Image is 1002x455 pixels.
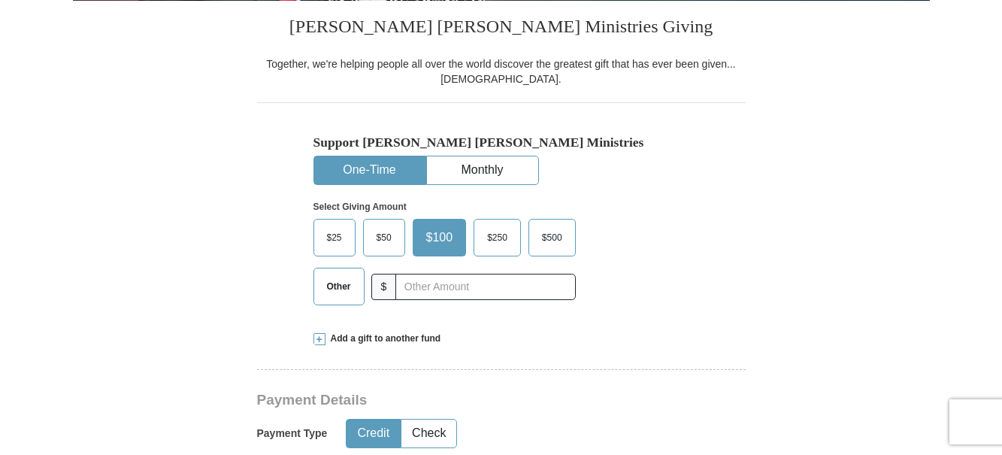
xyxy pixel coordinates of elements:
span: $50 [369,226,399,249]
span: Other [319,275,359,298]
h3: [PERSON_NAME] [PERSON_NAME] Ministries Giving [257,1,746,56]
span: $ [371,274,397,300]
button: Check [401,420,456,447]
h5: Payment Type [257,427,328,440]
h5: Support [PERSON_NAME] [PERSON_NAME] Ministries [313,135,689,150]
div: Together, we're helping people all over the world discover the greatest gift that has ever been g... [257,56,746,86]
strong: Select Giving Amount [313,202,407,212]
button: Monthly [427,156,538,184]
span: $500 [534,226,570,249]
span: $250 [480,226,515,249]
h3: Payment Details [257,392,640,409]
button: One-Time [314,156,425,184]
span: Add a gift to another fund [325,332,441,345]
input: Other Amount [395,274,575,300]
button: Credit [347,420,400,447]
span: $100 [419,226,461,249]
span: $25 [319,226,350,249]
